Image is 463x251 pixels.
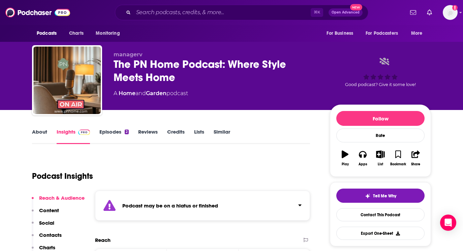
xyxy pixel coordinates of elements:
div: Good podcast? Give it some love! [330,51,431,93]
p: Charts [39,244,55,251]
button: open menu [406,27,431,40]
button: Content [32,207,59,220]
div: Apps [359,162,367,166]
svg: Add a profile image [452,5,458,10]
img: The PN Home Podcast: Where Style Meets Home [33,47,101,114]
a: Show notifications dropdown [407,7,419,18]
span: For Business [327,29,353,38]
button: open menu [322,27,362,40]
button: Reach & Audience [32,195,85,207]
span: Logged in as nell-elle [443,5,458,20]
button: Apps [354,146,371,170]
div: List [378,162,383,166]
a: Charts [65,27,88,40]
a: Lists [194,129,204,144]
p: Content [39,207,59,214]
span: Podcasts [37,29,57,38]
span: ⌘ K [311,8,323,17]
span: Open Advanced [332,11,360,14]
h1: Podcast Insights [32,171,93,181]
a: Home [119,90,135,96]
button: open menu [91,27,128,40]
a: Episodes2 [99,129,129,144]
span: New [350,4,362,10]
button: Bookmark [389,146,407,170]
section: Click to expand status details [95,191,310,221]
div: Play [342,162,349,166]
input: Search podcasts, credits, & more... [133,7,311,18]
div: Rate [336,129,425,142]
a: Reviews [138,129,158,144]
span: and [135,90,146,96]
img: User Profile [443,5,458,20]
div: 2 [125,130,129,134]
span: managerv [114,51,143,58]
img: Podchaser - Follow, Share and Rate Podcasts [5,6,70,19]
div: Search podcasts, credits, & more... [115,5,368,20]
a: Show notifications dropdown [424,7,435,18]
a: About [32,129,47,144]
h2: Reach [95,237,111,243]
a: Similar [214,129,230,144]
span: Monitoring [96,29,120,38]
div: Bookmark [390,162,406,166]
button: Share [407,146,425,170]
div: Share [411,162,420,166]
p: Reach & Audience [39,195,85,201]
span: Tell Me Why [373,193,396,199]
button: open menu [361,27,408,40]
button: Play [336,146,354,170]
button: open menu [32,27,65,40]
button: Export One-Sheet [336,227,425,240]
button: Follow [336,111,425,126]
a: Garden [146,90,166,96]
span: Charts [69,29,84,38]
a: Credits [167,129,185,144]
div: Open Intercom Messenger [440,215,456,231]
p: Contacts [39,232,62,238]
img: Podchaser Pro [78,130,90,135]
span: For Podcasters [366,29,398,38]
span: Good podcast? Give it some love! [345,82,416,87]
button: Contacts [32,232,62,244]
button: Open AdvancedNew [329,8,363,17]
button: Show profile menu [443,5,458,20]
strong: Podcast may be on a hiatus or finished [122,202,218,209]
button: List [372,146,389,170]
button: tell me why sparkleTell Me Why [336,189,425,203]
div: A podcast [114,89,188,97]
img: tell me why sparkle [365,193,370,199]
button: Social [32,220,54,232]
a: InsightsPodchaser Pro [57,129,90,144]
p: Social [39,220,54,226]
span: More [411,29,423,38]
a: Contact This Podcast [336,208,425,221]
